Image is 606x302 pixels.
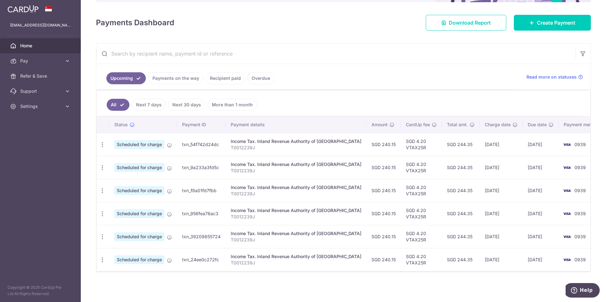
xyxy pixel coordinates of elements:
span: Home [20,43,62,49]
span: Due date [528,121,547,128]
div: Income Tax. Inland Revenue Authority of [GEOGRAPHIC_DATA] [231,184,361,191]
span: 0939 [574,257,586,262]
span: Scheduled for charge [114,255,164,264]
td: SGD 244.35 [442,133,480,156]
span: 0939 [574,234,586,239]
span: Total amt. [447,121,468,128]
span: 0939 [574,211,586,216]
span: Download Report [449,19,491,27]
td: [DATE] [480,248,523,271]
img: Bank Card [561,210,573,217]
td: txn_39209855724 [177,225,226,248]
td: SGD 244.35 [442,248,480,271]
td: txn_9a233a3fd5c [177,156,226,179]
span: 0939 [574,142,586,147]
td: [DATE] [523,202,559,225]
a: Upcoming [106,72,146,84]
p: T0012239J [231,214,361,220]
span: Settings [20,103,62,110]
img: Bank Card [561,164,573,171]
span: Support [20,88,62,94]
img: Bank Card [561,256,573,264]
td: [DATE] [523,133,559,156]
span: 0939 [574,165,586,170]
a: All [107,99,129,111]
span: Scheduled for charge [114,186,164,195]
img: Bank Card [561,233,573,240]
td: [DATE] [523,156,559,179]
td: SGD 4.20 VTAX25R [401,202,442,225]
p: T0012239J [231,168,361,174]
td: [DATE] [523,179,559,202]
p: [EMAIL_ADDRESS][DOMAIN_NAME] [10,22,71,28]
span: Amount [371,121,388,128]
td: txn_956fea76ac3 [177,202,226,225]
td: [DATE] [480,225,523,248]
iframe: Opens a widget where you can find more information [566,283,600,299]
a: Recipient paid [206,72,245,84]
a: Next 7 days [132,99,166,111]
td: SGD 4.20 VTAX25R [401,179,442,202]
span: Charge date [485,121,511,128]
a: Overdue [247,72,274,84]
th: Payment details [226,116,366,133]
span: CardUp fee [406,121,430,128]
td: SGD 240.15 [366,225,401,248]
p: T0012239J [231,191,361,197]
td: SGD 240.15 [366,248,401,271]
a: Download Report [426,15,506,31]
td: SGD 4.20 VTAX25R [401,133,442,156]
img: Bank Card [561,187,573,194]
p: T0012239J [231,260,361,266]
a: Payments on the way [148,72,203,84]
span: Create Payment [537,19,575,27]
td: SGD 240.15 [366,179,401,202]
a: More than 1 month [208,99,257,111]
h4: Payments Dashboard [96,17,174,28]
td: [DATE] [523,248,559,271]
span: 0939 [574,188,586,193]
span: Scheduled for charge [114,163,164,172]
td: txn_f8a01fd7fbb [177,179,226,202]
td: [DATE] [480,133,523,156]
td: SGD 244.35 [442,156,480,179]
input: Search by recipient name, payment id or reference [96,44,575,64]
img: Bank Card [561,141,573,148]
td: [DATE] [480,179,523,202]
td: [DATE] [480,156,523,179]
td: [DATE] [480,202,523,225]
td: SGD 4.20 VTAX25R [401,248,442,271]
span: Read more on statuses [526,74,577,80]
td: SGD 244.35 [442,202,480,225]
span: Pay [20,58,62,64]
th: Payment ID [177,116,226,133]
a: Read more on statuses [526,74,583,80]
span: Status [114,121,128,128]
span: Refer & Save [20,73,62,79]
p: T0012239J [231,237,361,243]
span: Scheduled for charge [114,140,164,149]
td: SGD 244.35 [442,179,480,202]
a: Next 30 days [168,99,205,111]
td: SGD 4.20 VTAX25R [401,156,442,179]
td: SGD 244.35 [442,225,480,248]
img: CardUp [8,5,39,13]
p: T0012239J [231,145,361,151]
td: [DATE] [523,225,559,248]
span: Scheduled for charge [114,209,164,218]
td: SGD 240.15 [366,202,401,225]
div: Income Tax. Inland Revenue Authority of [GEOGRAPHIC_DATA] [231,230,361,237]
td: txn_54f742d24dc [177,133,226,156]
a: Create Payment [514,15,591,31]
div: Income Tax. Inland Revenue Authority of [GEOGRAPHIC_DATA] [231,161,361,168]
span: Scheduled for charge [114,232,164,241]
div: Income Tax. Inland Revenue Authority of [GEOGRAPHIC_DATA] [231,207,361,214]
div: Income Tax. Inland Revenue Authority of [GEOGRAPHIC_DATA] [231,253,361,260]
td: SGD 240.15 [366,156,401,179]
td: SGD 4.20 VTAX25R [401,225,442,248]
div: Income Tax. Inland Revenue Authority of [GEOGRAPHIC_DATA] [231,138,361,145]
td: txn_24ee0c272fc [177,248,226,271]
td: SGD 240.15 [366,133,401,156]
